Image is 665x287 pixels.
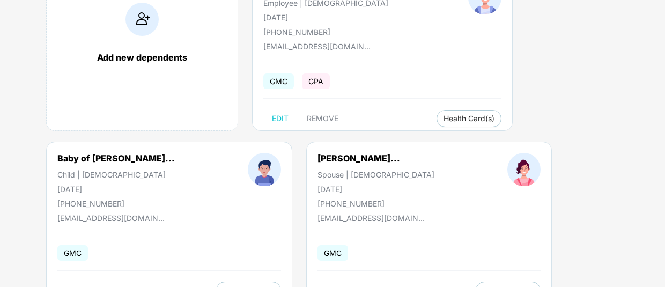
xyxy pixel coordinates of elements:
div: [PHONE_NUMBER] [317,199,434,208]
div: [EMAIL_ADDRESS][DOMAIN_NAME] [263,42,371,51]
span: GPA [302,73,330,89]
div: [DATE] [317,185,434,194]
div: Spouse | [DEMOGRAPHIC_DATA] [317,170,434,179]
img: profileImage [248,153,281,186]
div: [EMAIL_ADDRESS][DOMAIN_NAME] [57,214,165,223]
span: GMC [317,245,348,261]
img: profileImage [507,153,541,186]
button: EDIT [263,110,297,127]
span: Health Card(s) [444,116,494,121]
div: [EMAIL_ADDRESS][DOMAIN_NAME] [317,214,425,223]
div: [PHONE_NUMBER] [57,199,175,208]
button: Health Card(s) [437,110,501,127]
div: [PERSON_NAME]... [317,153,400,164]
div: [DATE] [57,185,175,194]
div: Child | [DEMOGRAPHIC_DATA] [57,170,175,179]
div: [PHONE_NUMBER] [263,27,395,36]
span: EDIT [272,114,289,123]
span: GMC [57,245,88,261]
div: [DATE] [263,13,395,22]
span: REMOVE [307,114,338,123]
span: GMC [263,73,294,89]
button: REMOVE [298,110,347,127]
div: Add new dependents [57,52,227,63]
div: Baby of [PERSON_NAME]... [57,153,175,164]
img: addIcon [125,3,159,36]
